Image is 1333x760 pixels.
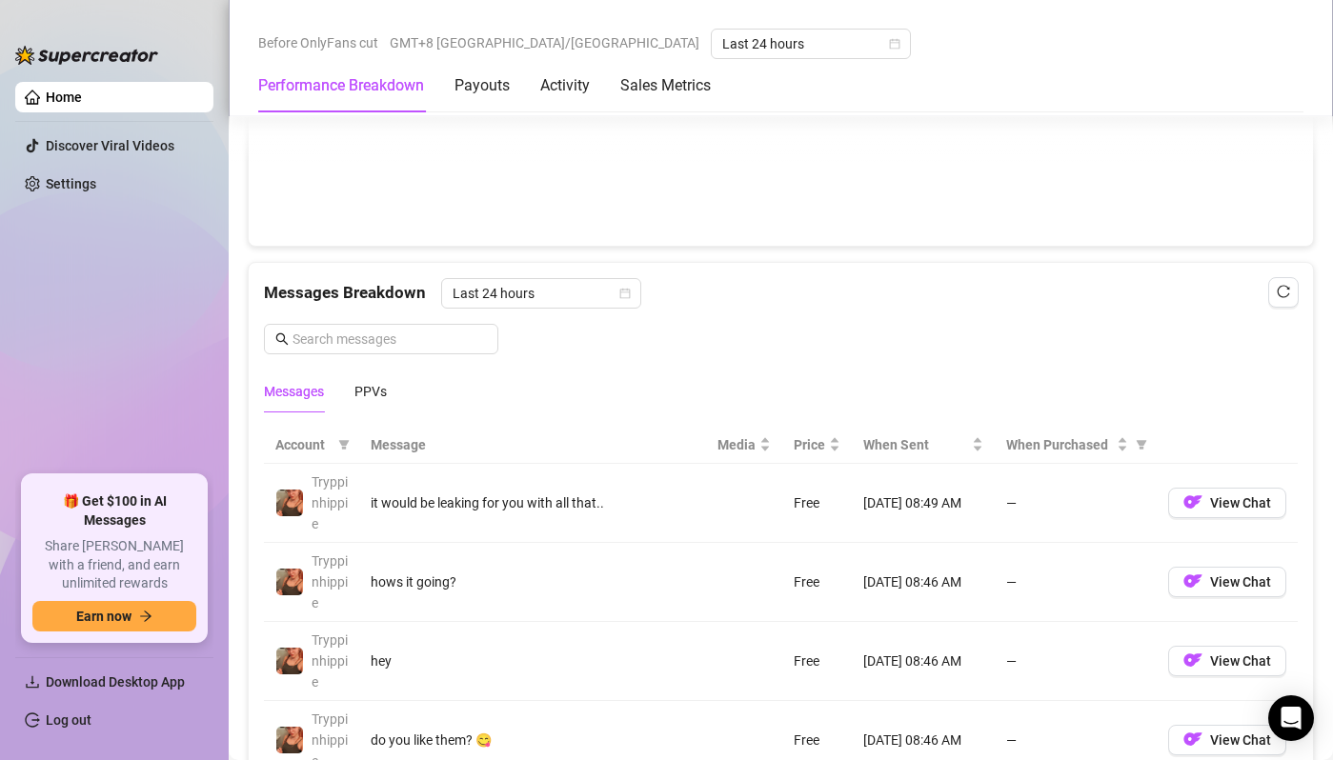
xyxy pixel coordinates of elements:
td: Free [782,543,852,622]
img: logo-BBDzfeDw.svg [15,46,158,65]
span: reload [1277,285,1290,298]
input: Search messages [293,329,487,350]
td: — [995,543,1157,622]
span: download [25,674,40,690]
span: calendar [889,38,900,50]
button: OFView Chat [1168,725,1286,755]
a: OFView Chat [1168,736,1286,751]
div: Payouts [454,74,510,97]
span: Tryppinhippie [312,632,348,690]
a: Settings [46,176,96,191]
span: View Chat [1210,732,1271,748]
th: When Sent [852,427,995,464]
td: — [995,464,1157,543]
span: search [275,332,289,346]
img: Tryppinhippie [276,648,303,674]
a: OFView Chat [1168,657,1286,672]
button: OFView Chat [1168,567,1286,597]
a: Discover Viral Videos [46,138,174,153]
div: Messages [264,381,324,402]
th: Price [782,427,852,464]
span: GMT+8 [GEOGRAPHIC_DATA]/[GEOGRAPHIC_DATA] [390,29,699,57]
span: View Chat [1210,495,1271,510]
img: OF [1183,650,1202,670]
span: When Sent [863,434,968,455]
span: filter [1136,439,1147,450]
img: Tryppinhippie [276,490,303,516]
img: OF [1183,492,1202,511]
td: — [995,622,1157,701]
th: Media [706,427,782,464]
span: filter [1132,430,1151,459]
a: Log out [46,712,91,728]
div: PPVs [354,381,387,402]
img: OF [1183,571,1202,590]
div: Activity [540,74,590,97]
td: [DATE] 08:46 AM [852,622,995,701]
a: OFView Chat [1168,578,1286,593]
div: Open Intercom Messenger [1268,695,1314,741]
a: OFView Chat [1168,499,1286,514]
span: Tryppinhippie [312,474,348,531]
a: Home [46,90,82,105]
span: calendar [619,288,631,299]
span: View Chat [1210,653,1271,669]
button: OFView Chat [1168,488,1286,518]
div: hey [371,650,695,671]
div: it would be leaking for you with all that.. [371,492,695,513]
img: OF [1183,730,1202,749]
td: [DATE] 08:46 AM [852,543,995,622]
td: Free [782,622,852,701]
span: Last 24 hours [453,279,630,308]
span: filter [334,430,353,459]
span: View Chat [1210,574,1271,590]
img: Tryppinhippie [276,569,303,595]
th: When Purchased [995,427,1157,464]
img: Tryppinhippie [276,727,303,753]
div: hows it going? [371,571,695,592]
span: Last 24 hours [722,30,899,58]
div: do you like them? 😋 [371,730,695,750]
button: OFView Chat [1168,646,1286,676]
span: Before OnlyFans cut [258,29,378,57]
span: Account [275,434,331,455]
span: filter [338,439,350,450]
span: When Purchased [1006,434,1113,455]
div: Performance Breakdown [258,74,424,97]
span: Download Desktop App [46,674,185,690]
div: Messages Breakdown [264,278,1298,309]
span: 🎁 Get $100 in AI Messages [32,492,196,530]
div: Sales Metrics [620,74,711,97]
span: arrow-right [139,610,152,623]
span: Media [717,434,756,455]
span: Share [PERSON_NAME] with a friend, and earn unlimited rewards [32,537,196,593]
td: Free [782,464,852,543]
button: Earn nowarrow-right [32,601,196,631]
td: [DATE] 08:49 AM [852,464,995,543]
th: Message [359,427,706,464]
span: Tryppinhippie [312,553,348,610]
span: Price [794,434,825,455]
span: Earn now [76,609,131,624]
